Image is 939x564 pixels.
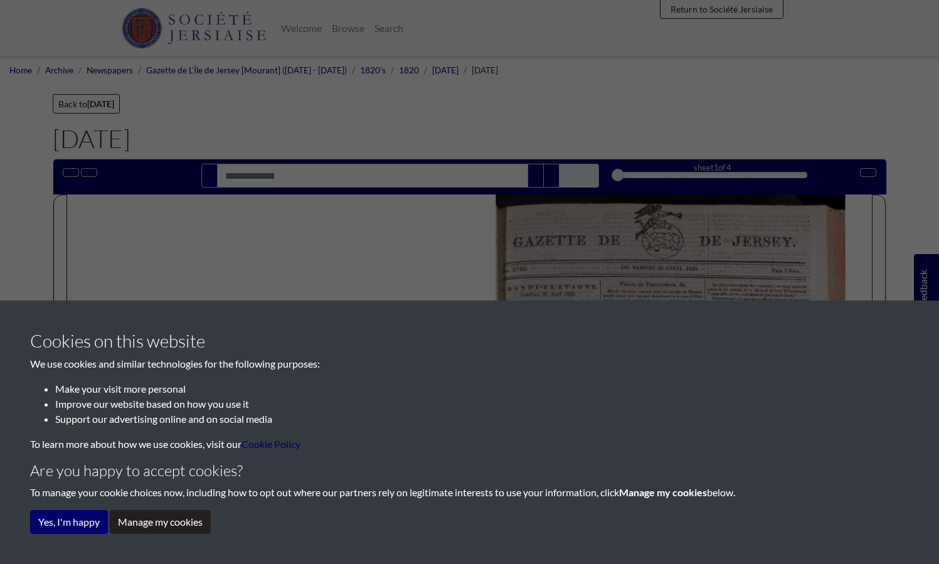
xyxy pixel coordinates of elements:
[110,510,211,534] button: Manage my cookies
[30,485,909,500] p: To manage your cookie choices now, including how to opt out where our partners rely on legitimate...
[55,396,909,412] li: Improve our website based on how you use it
[619,486,707,498] strong: Manage my cookies
[241,438,300,450] a: learn more about cookies
[30,356,909,371] p: We use cookies and similar technologies for the following purposes:
[30,510,108,534] button: Yes, I'm happy
[55,381,909,396] li: Make your visit more personal
[30,437,909,452] p: To learn more about how we use cookies, visit our
[30,331,909,352] h3: Cookies on this website
[30,462,909,480] h4: Are you happy to accept cookies?
[55,412,909,427] li: Support our advertising online and on social media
